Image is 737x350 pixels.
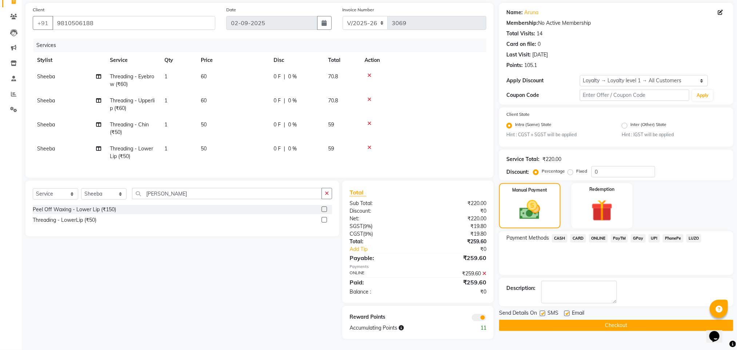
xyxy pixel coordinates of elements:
div: Balance : [344,288,418,296]
button: Checkout [499,320,733,331]
label: Manual Payment [513,187,547,193]
div: Card on file: [506,40,536,48]
span: | [284,145,285,153]
span: 0 % [288,73,297,80]
span: 59 [328,145,334,152]
span: 70.8 [328,97,338,104]
button: Apply [692,90,713,101]
span: Threading - LowerLip (₹50) [110,145,153,160]
div: 11 [455,324,492,332]
label: Client [33,7,44,13]
input: Search or Scan [132,188,322,199]
div: Total: [344,238,418,245]
div: ₹19.80 [418,223,492,230]
div: [DATE] [532,51,548,59]
span: 0 F [274,145,281,153]
span: 0 F [274,73,281,80]
div: Points: [506,62,523,69]
a: Add Tip [344,245,430,253]
button: +91 [33,16,53,30]
span: 50 [201,145,207,152]
span: 0 F [274,97,281,105]
span: Send Details On [499,309,537,318]
div: 0 [538,40,541,48]
div: 14 [537,30,542,38]
span: | [284,73,285,80]
span: | [284,97,285,105]
div: Accumulating Points [344,324,455,332]
span: 50 [201,121,207,128]
th: Disc [269,52,324,68]
div: Sub Total: [344,200,418,207]
img: _cash.svg [513,198,547,222]
span: 59 [328,121,334,128]
span: 9% [364,231,371,237]
div: Peel Off Waxing - Lower Lip (₹150) [33,206,116,213]
span: 60 [201,73,207,80]
th: Service [105,52,160,68]
div: ONLINE [344,270,418,278]
label: Invoice Number [343,7,374,13]
span: SMS [547,309,558,318]
label: Date [226,7,236,13]
span: Threading - Upperlip (₹60) [110,97,155,111]
th: Qty [160,52,196,68]
div: Coupon Code [506,91,579,99]
span: 9% [364,223,371,229]
div: ₹259.60 [418,238,492,245]
span: 60 [201,97,207,104]
div: Total Visits: [506,30,535,38]
div: ₹0 [418,207,492,215]
div: ₹19.80 [418,230,492,238]
div: ₹220.00 [418,215,492,223]
div: Payments [350,264,486,270]
div: Reward Points [344,313,418,321]
div: ( ) [344,223,418,230]
div: Services [33,39,492,52]
label: Intra (Same) State [515,121,551,130]
div: Last Visit: [506,51,531,59]
span: Total [350,189,366,196]
span: Threading - Eyebrow (₹60) [110,73,154,87]
span: | [284,121,285,129]
span: ONLINE [589,234,608,243]
span: 1 [164,121,167,128]
div: No Active Membership [506,19,726,27]
span: PhonePe [663,234,684,243]
div: Discount: [344,207,418,215]
span: CGST [350,231,363,237]
span: SGST [350,223,363,229]
span: PayTM [611,234,628,243]
span: 0 F [274,121,281,129]
small: Hint : IGST will be applied [622,131,726,138]
div: ₹259.60 [418,278,492,287]
div: Service Total: [506,156,539,163]
div: Net: [344,215,418,223]
span: UPI [649,234,660,243]
span: CASH [552,234,567,243]
div: Name: [506,9,523,16]
div: Payable: [344,253,418,262]
div: ₹0 [418,288,492,296]
span: Email [572,309,584,318]
span: 70.8 [328,73,338,80]
span: Payment Methods [506,234,549,242]
label: Fixed [576,168,587,174]
a: Aruna [524,9,538,16]
span: Sheeba [37,73,55,80]
th: Action [360,52,486,68]
span: LUZO [686,234,701,243]
label: Client State [506,111,530,118]
div: Apply Discount [506,77,579,84]
div: Paid: [344,278,418,287]
label: Inter (Other) State [630,121,666,130]
label: Redemption [589,186,614,193]
span: 1 [164,145,167,152]
small: Hint : CGST + SGST will be applied [506,131,611,138]
span: Sheeba [37,121,55,128]
div: 105.1 [524,62,537,69]
span: Sheeba [37,97,55,104]
div: ₹259.60 [418,253,492,262]
label: Percentage [542,168,565,174]
span: Sheeba [37,145,55,152]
